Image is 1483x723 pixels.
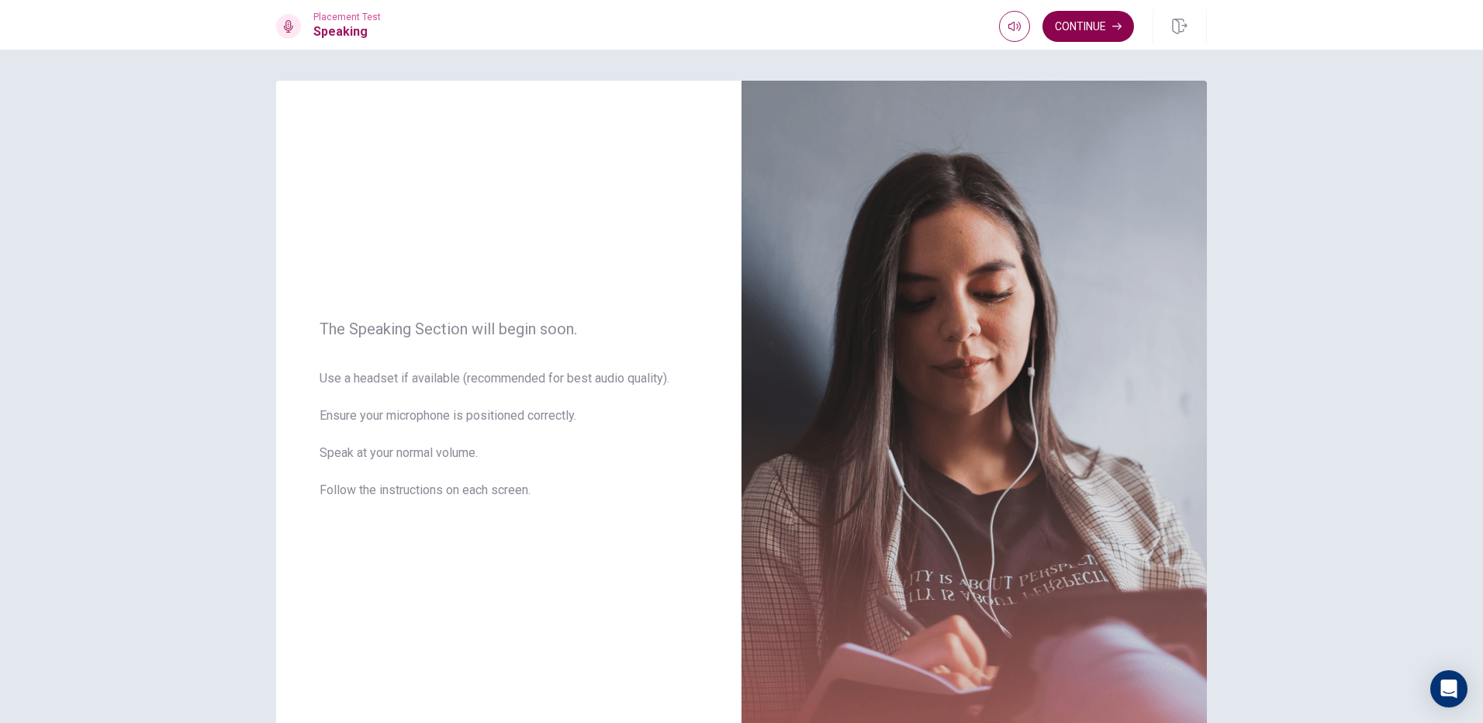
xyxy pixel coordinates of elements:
[313,22,381,41] h1: Speaking
[1042,11,1134,42] button: Continue
[1430,670,1467,707] div: Open Intercom Messenger
[320,320,698,338] span: The Speaking Section will begin soon.
[313,12,381,22] span: Placement Test
[320,369,698,518] span: Use a headset if available (recommended for best audio quality). Ensure your microphone is positi...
